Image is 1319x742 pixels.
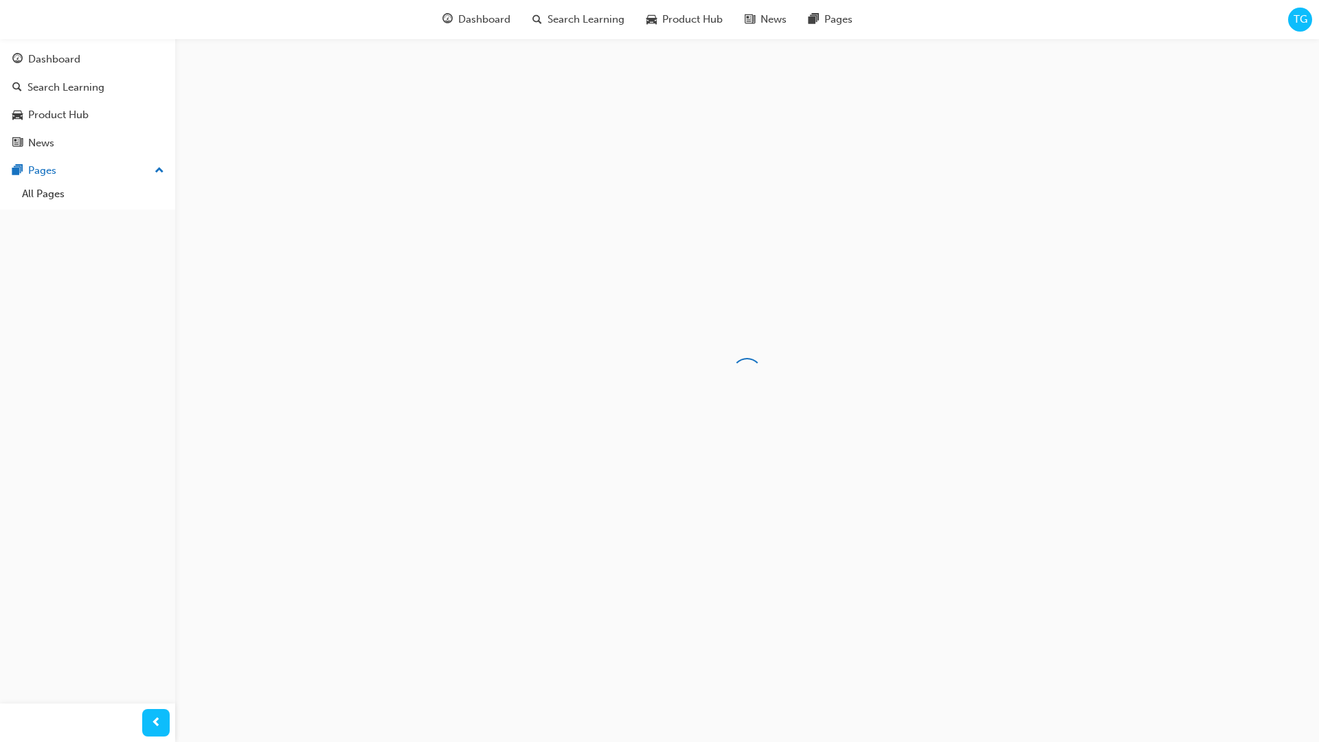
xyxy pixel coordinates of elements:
a: guage-iconDashboard [431,5,521,34]
button: TG [1288,8,1312,32]
span: search-icon [12,82,22,94]
span: Pages [824,12,853,27]
span: search-icon [532,11,542,28]
div: Pages [28,163,56,179]
a: News [5,131,170,156]
span: pages-icon [809,11,819,28]
a: All Pages [16,183,170,205]
div: Dashboard [28,52,80,67]
span: TG [1294,12,1307,27]
div: Product Hub [28,107,89,123]
span: up-icon [155,162,164,180]
span: news-icon [12,137,23,150]
a: Dashboard [5,47,170,72]
span: Search Learning [548,12,624,27]
span: Dashboard [458,12,510,27]
a: pages-iconPages [798,5,864,34]
a: car-iconProduct Hub [635,5,734,34]
span: pages-icon [12,165,23,177]
a: Product Hub [5,102,170,128]
div: News [28,135,54,151]
span: News [760,12,787,27]
span: guage-icon [12,54,23,66]
a: search-iconSearch Learning [521,5,635,34]
span: guage-icon [442,11,453,28]
span: Product Hub [662,12,723,27]
span: car-icon [646,11,657,28]
div: Search Learning [27,80,104,95]
span: car-icon [12,109,23,122]
span: news-icon [745,11,755,28]
a: Search Learning [5,75,170,100]
span: prev-icon [151,715,161,732]
button: Pages [5,158,170,183]
a: news-iconNews [734,5,798,34]
div: DashboardSearch LearningProduct HubNews [5,47,170,155]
